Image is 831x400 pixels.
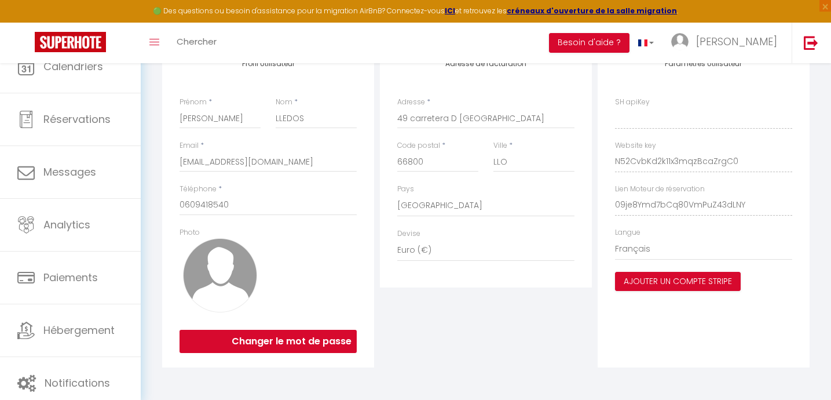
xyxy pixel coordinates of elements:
[276,97,292,108] label: Nom
[671,33,689,50] img: ...
[696,34,777,49] span: [PERSON_NAME]
[615,60,792,68] h4: Paramètres Utilisateur
[180,184,217,195] label: Téléphone
[445,6,455,16] a: ICI
[43,323,115,337] span: Hébergement
[397,97,425,108] label: Adresse
[180,97,207,108] label: Prénom
[397,140,440,151] label: Code postal
[180,60,357,68] h4: Profil Utilisateur
[549,33,629,53] button: Besoin d'aide ?
[615,140,656,151] label: Website key
[43,217,90,232] span: Analytics
[35,32,106,52] img: Super Booking
[180,227,200,238] label: Photo
[397,228,420,239] label: Devise
[43,59,103,74] span: Calendriers
[43,112,111,126] span: Réservations
[183,238,257,312] img: avatar.png
[45,376,110,390] span: Notifications
[493,140,507,151] label: Ville
[168,23,225,63] a: Chercher
[180,140,199,151] label: Email
[615,272,741,292] button: Ajouter un compte Stripe
[43,270,98,285] span: Paiements
[397,60,574,68] h4: Adresse de facturation
[9,5,44,39] button: Ouvrir le widget de chat LiveChat
[615,97,650,108] label: SH apiKey
[615,184,705,195] label: Lien Moteur de réservation
[662,23,792,63] a: ... [PERSON_NAME]
[804,35,818,50] img: logout
[177,35,217,48] span: Chercher
[43,165,96,179] span: Messages
[397,184,414,195] label: Pays
[507,6,677,16] a: créneaux d'ouverture de la salle migration
[180,330,357,353] button: Changer le mot de passe
[615,227,640,238] label: Langue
